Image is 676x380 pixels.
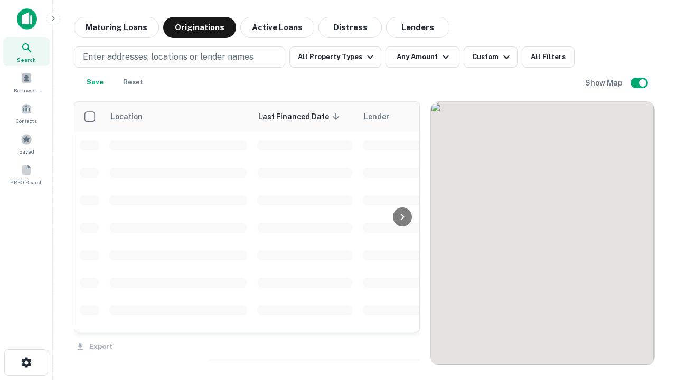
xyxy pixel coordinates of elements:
button: Custom [464,46,518,68]
button: Distress [318,17,382,38]
th: Location [104,102,252,131]
button: Lenders [386,17,449,38]
span: Last Financed Date [258,110,343,123]
span: Search [17,55,36,64]
span: Borrowers [14,86,39,94]
div: 0 0 [431,102,654,365]
a: Saved [3,129,50,158]
button: Any Amount [386,46,459,68]
iframe: Chat Widget [623,296,676,346]
span: SREO Search [10,178,43,186]
th: Last Financed Date [252,102,358,131]
button: Maturing Loans [74,17,159,38]
button: Reset [116,72,150,93]
a: SREO Search [3,160,50,188]
th: Lender [358,102,527,131]
a: Borrowers [3,68,50,97]
a: Contacts [3,99,50,127]
a: Search [3,37,50,66]
h6: Show Map [585,77,624,89]
button: Save your search to get updates of matches that match your search criteria. [78,72,112,93]
img: capitalize-icon.png [17,8,37,30]
span: Lender [364,110,389,123]
div: Custom [472,51,513,63]
button: Originations [163,17,236,38]
button: Enter addresses, locations or lender names [74,46,285,68]
span: Location [110,110,156,123]
button: Active Loans [240,17,314,38]
p: Enter addresses, locations or lender names [83,51,253,63]
button: All Property Types [289,46,381,68]
span: Saved [19,147,34,156]
button: All Filters [522,46,575,68]
span: Contacts [16,117,37,125]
